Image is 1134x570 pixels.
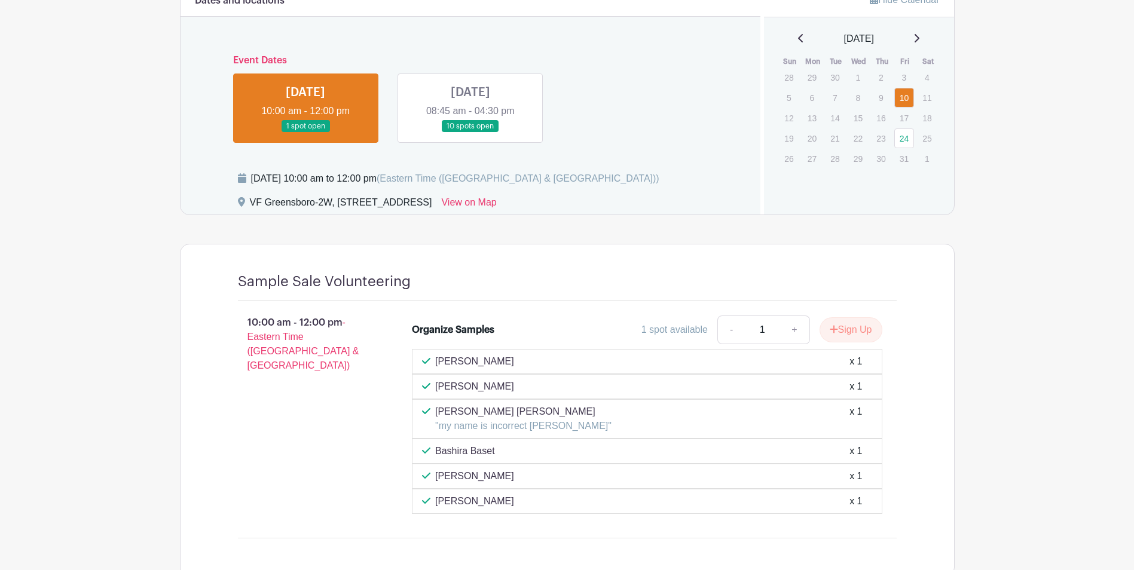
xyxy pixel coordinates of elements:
p: 19 [779,129,799,148]
p: 21 [825,129,845,148]
th: Sat [916,56,940,68]
p: 8 [848,88,868,107]
a: + [780,315,809,344]
p: 14 [825,109,845,127]
div: [DATE] 10:00 am to 12:00 pm [251,171,659,186]
p: "my name is incorrect [PERSON_NAME]" [435,419,612,433]
a: 10 [894,88,914,108]
div: x 1 [849,354,862,369]
th: Thu [870,56,894,68]
p: 9 [871,88,891,107]
div: VF Greensboro-2W, [STREET_ADDRESS] [250,195,432,214]
div: 1 spot available [641,323,708,337]
div: x 1 [849,444,862,458]
div: x 1 [849,469,862,483]
p: 12 [779,109,799,127]
p: 27 [802,149,822,168]
span: [DATE] [844,32,874,46]
h6: Event Dates [224,55,718,66]
h4: Sample Sale Volunteering [238,273,411,290]
p: [PERSON_NAME] [435,379,514,394]
p: 3 [894,68,914,87]
span: - Eastern Time ([GEOGRAPHIC_DATA] & [GEOGRAPHIC_DATA]) [247,317,359,370]
p: 1 [848,68,868,87]
th: Fri [894,56,917,68]
p: 2 [871,68,891,87]
p: 18 [917,109,937,127]
p: 20 [802,129,822,148]
a: - [717,315,745,344]
p: 28 [779,68,799,87]
p: [PERSON_NAME] [435,354,514,369]
a: View on Map [441,195,496,214]
p: 5 [779,88,799,107]
th: Tue [824,56,848,68]
p: 29 [802,68,822,87]
p: 30 [871,149,891,168]
p: [PERSON_NAME] [PERSON_NAME] [435,404,612,419]
p: 11 [917,88,937,107]
p: 31 [894,149,914,168]
p: 30 [825,68,845,87]
p: 16 [871,109,891,127]
p: 7 [825,88,845,107]
div: Organize Samples [412,323,494,337]
div: x 1 [849,494,862,508]
th: Mon [802,56,825,68]
span: (Eastern Time ([GEOGRAPHIC_DATA] & [GEOGRAPHIC_DATA])) [377,173,659,183]
p: 25 [917,129,937,148]
button: Sign Up [820,317,882,342]
p: 10:00 am - 12:00 pm [219,311,393,378]
p: 1 [917,149,937,168]
p: 4 [917,68,937,87]
p: 13 [802,109,822,127]
p: 17 [894,109,914,127]
th: Sun [778,56,802,68]
p: 28 [825,149,845,168]
p: Bashira Baset [435,444,495,458]
th: Wed [848,56,871,68]
p: 26 [779,149,799,168]
p: [PERSON_NAME] [435,469,514,483]
p: 23 [871,129,891,148]
div: x 1 [849,379,862,394]
p: [PERSON_NAME] [435,494,514,508]
p: 22 [848,129,868,148]
p: 29 [848,149,868,168]
p: 15 [848,109,868,127]
p: 6 [802,88,822,107]
a: 24 [894,128,914,148]
div: x 1 [849,404,862,433]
